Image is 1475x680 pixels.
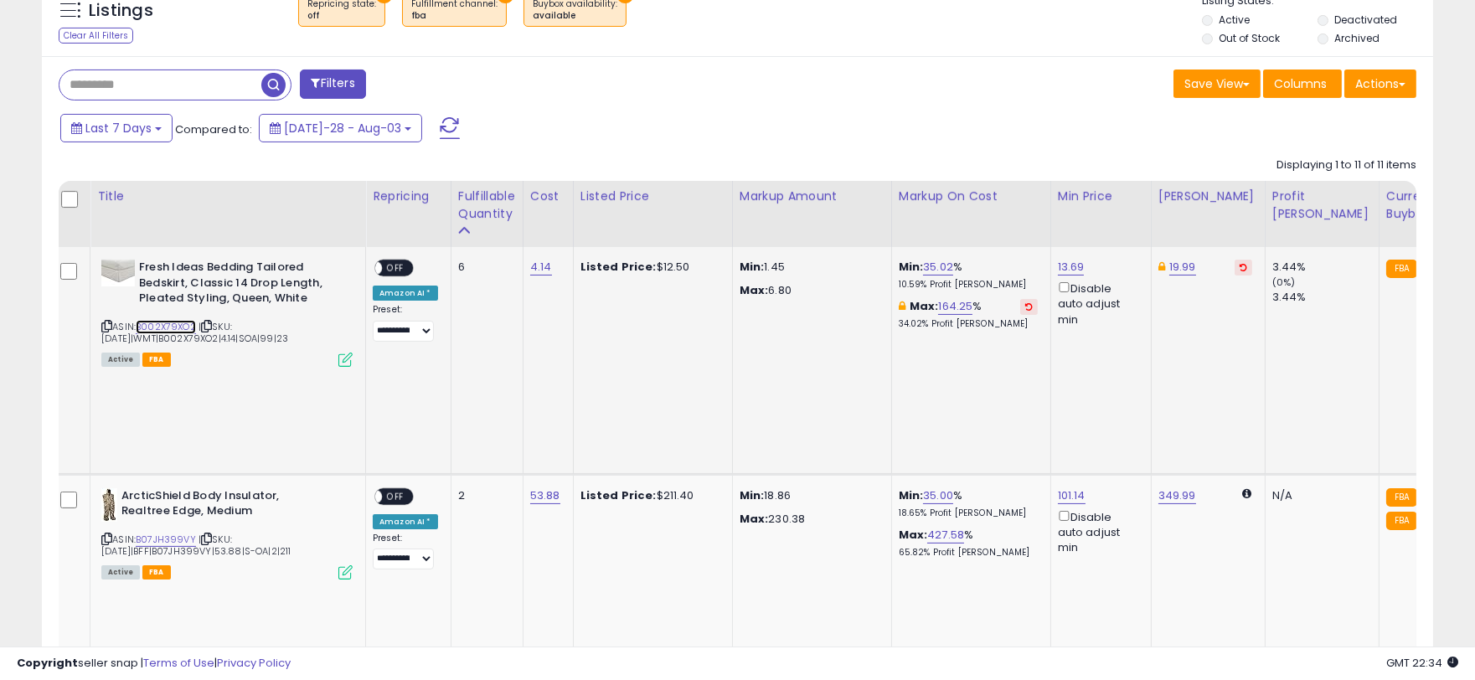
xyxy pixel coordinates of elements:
div: % [899,260,1038,291]
div: 3.44% [1272,290,1379,305]
span: All listings currently available for purchase on Amazon [101,353,140,367]
div: Amazon AI * [373,286,438,301]
a: B002X79XO2 [136,320,196,334]
label: Out of Stock [1219,31,1280,45]
button: Last 7 Days [60,114,173,142]
span: FBA [142,353,171,367]
b: Listed Price: [580,259,657,275]
p: 65.82% Profit [PERSON_NAME] [899,547,1038,559]
a: 4.14 [530,259,552,276]
div: $12.50 [580,260,719,275]
span: Columns [1274,75,1327,92]
label: Active [1219,13,1250,27]
div: Amazon AI * [373,514,438,529]
div: % [899,299,1038,330]
strong: Max: [740,282,769,298]
span: 2025-08-11 22:34 GMT [1386,655,1458,671]
strong: Min: [740,259,765,275]
div: Displaying 1 to 11 of 11 items [1276,157,1416,173]
small: FBA [1386,512,1417,530]
button: Columns [1263,70,1342,98]
img: 41Xn1u3c9dL._SL40_.jpg [101,488,117,522]
span: | SKU: [DATE]|WMT|B002X79XO2|4.14|SOA|99|23 [101,320,288,345]
div: [PERSON_NAME] [1158,188,1258,205]
div: Preset: [373,304,438,342]
div: ASIN: [101,260,353,365]
a: 53.88 [530,487,560,504]
b: Fresh Ideas Bedding Tailored Bedskirt, Classic 14 Drop Length, Pleated Styling, Queen, White [139,260,343,311]
div: Min Price [1058,188,1144,205]
div: Repricing [373,188,444,205]
span: Last 7 Days [85,120,152,137]
span: [DATE]-28 - Aug-03 [284,120,401,137]
p: 230.38 [740,512,879,527]
a: 13.69 [1058,259,1085,276]
button: Save View [1173,70,1261,98]
span: All listings currently available for purchase on Amazon [101,565,140,580]
p: 34.02% Profit [PERSON_NAME] [899,318,1038,330]
a: 35.00 [923,487,953,504]
strong: Max: [740,511,769,527]
div: 2 [458,488,510,503]
div: Title [97,188,358,205]
button: Filters [300,70,365,99]
small: (0%) [1272,276,1296,289]
div: Current Buybox Price [1386,188,1472,223]
div: Profit [PERSON_NAME] [1272,188,1372,223]
div: Preset: [373,533,438,570]
button: [DATE]-28 - Aug-03 [259,114,422,142]
div: ASIN: [101,488,353,578]
th: The percentage added to the cost of goods (COGS) that forms the calculator for Min & Max prices. [891,181,1050,247]
div: Listed Price [580,188,725,205]
div: 3.44% [1272,260,1379,275]
div: % [899,488,1038,519]
small: FBA [1386,260,1417,278]
label: Deactivated [1334,13,1397,27]
span: FBA [142,565,171,580]
div: Fulfillable Quantity [458,188,516,223]
span: | SKU: [DATE]|BFF|B07JH399VY|53.88|S-OA|2|211 [101,533,291,558]
b: Max: [899,527,928,543]
a: Terms of Use [143,655,214,671]
b: Min: [899,487,924,503]
a: B07JH399VY [136,533,196,547]
a: 349.99 [1158,487,1196,504]
div: % [899,528,1038,559]
a: 101.14 [1058,487,1086,504]
div: Markup Amount [740,188,884,205]
label: Archived [1334,31,1380,45]
div: Markup on Cost [899,188,1044,205]
strong: Min: [740,487,765,503]
a: 427.58 [927,527,964,543]
span: Compared to: [175,121,252,137]
div: Clear All Filters [59,28,133,44]
div: off [307,10,376,22]
a: 164.25 [938,298,972,315]
div: seller snap | | [17,656,291,672]
p: 1.45 [740,260,879,275]
p: 18.86 [740,488,879,503]
span: OFF [382,261,409,276]
span: OFF [382,489,409,503]
div: Disable auto adjust min [1058,507,1138,556]
div: 6 [458,260,510,275]
div: Disable auto adjust min [1058,279,1138,327]
p: 10.59% Profit [PERSON_NAME] [899,279,1038,291]
b: Min: [899,259,924,275]
small: FBA [1386,488,1417,507]
a: 35.02 [923,259,953,276]
a: 19.99 [1169,259,1196,276]
b: Max: [910,298,939,314]
div: available [533,10,617,22]
p: 6.80 [740,283,879,298]
strong: Copyright [17,655,78,671]
img: 31W5p3tcevL._SL40_.jpg [101,260,135,286]
div: $211.40 [580,488,719,503]
div: Cost [530,188,566,205]
p: 18.65% Profit [PERSON_NAME] [899,507,1038,519]
b: Listed Price: [580,487,657,503]
b: ArcticShield Body Insulator, Realtree Edge, Medium [121,488,325,523]
a: Privacy Policy [217,655,291,671]
button: Actions [1344,70,1416,98]
div: N/A [1272,488,1366,503]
